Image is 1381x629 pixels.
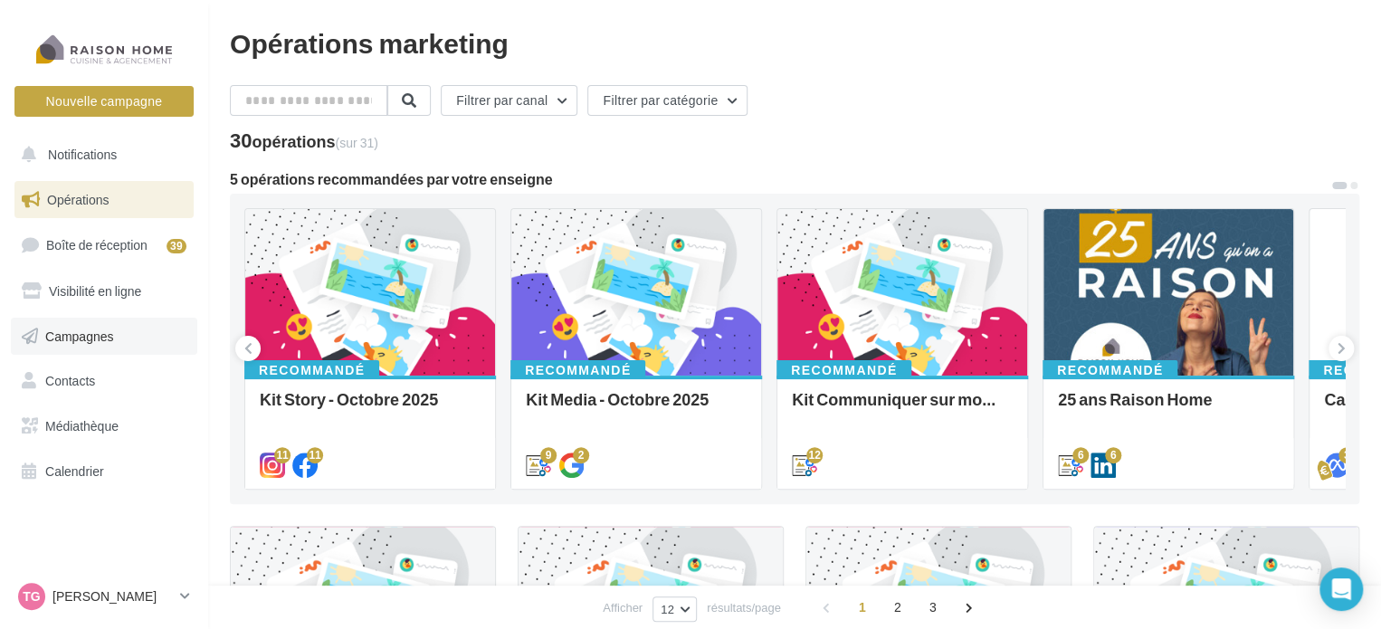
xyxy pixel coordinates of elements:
[883,593,912,622] span: 2
[48,147,117,162] span: Notifications
[45,373,95,388] span: Contacts
[11,181,197,219] a: Opérations
[526,390,747,426] div: Kit Media - Octobre 2025
[23,587,40,605] span: TG
[45,463,104,479] span: Calendrier
[14,579,194,614] a: TG [PERSON_NAME]
[45,328,114,343] span: Campagnes
[540,447,557,463] div: 9
[661,602,674,616] span: 12
[167,239,186,253] div: 39
[244,360,379,380] div: Recommandé
[274,447,290,463] div: 11
[1072,447,1089,463] div: 6
[11,407,197,445] a: Médiathèque
[587,85,748,116] button: Filtrer par catégorie
[792,390,1013,426] div: Kit Communiquer sur mon activité
[707,599,781,616] span: résultats/page
[307,447,323,463] div: 11
[11,272,197,310] a: Visibilité en ligne
[52,587,173,605] p: [PERSON_NAME]
[11,318,197,356] a: Campagnes
[260,390,481,426] div: Kit Story - Octobre 2025
[14,86,194,117] button: Nouvelle campagne
[45,418,119,434] span: Médiathèque
[11,453,197,491] a: Calendrier
[11,136,190,174] button: Notifications
[652,596,697,622] button: 12
[1105,447,1121,463] div: 6
[1319,567,1363,611] div: Open Intercom Messenger
[230,172,1330,186] div: 5 opérations recommandées par votre enseigne
[1058,390,1279,426] div: 25 ans Raison Home
[230,130,378,150] div: 30
[573,447,589,463] div: 2
[11,362,197,400] a: Contacts
[46,237,148,253] span: Boîte de réception
[1338,447,1355,463] div: 3
[336,135,378,150] span: (sur 31)
[510,360,645,380] div: Recommandé
[11,225,197,264] a: Boîte de réception39
[848,593,877,622] span: 1
[230,29,1359,56] div: Opérations marketing
[441,85,577,116] button: Filtrer par canal
[603,599,643,616] span: Afficher
[806,447,823,463] div: 12
[1043,360,1177,380] div: Recommandé
[49,283,141,299] span: Visibilité en ligne
[919,593,948,622] span: 3
[47,192,109,207] span: Opérations
[252,133,377,149] div: opérations
[776,360,911,380] div: Recommandé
